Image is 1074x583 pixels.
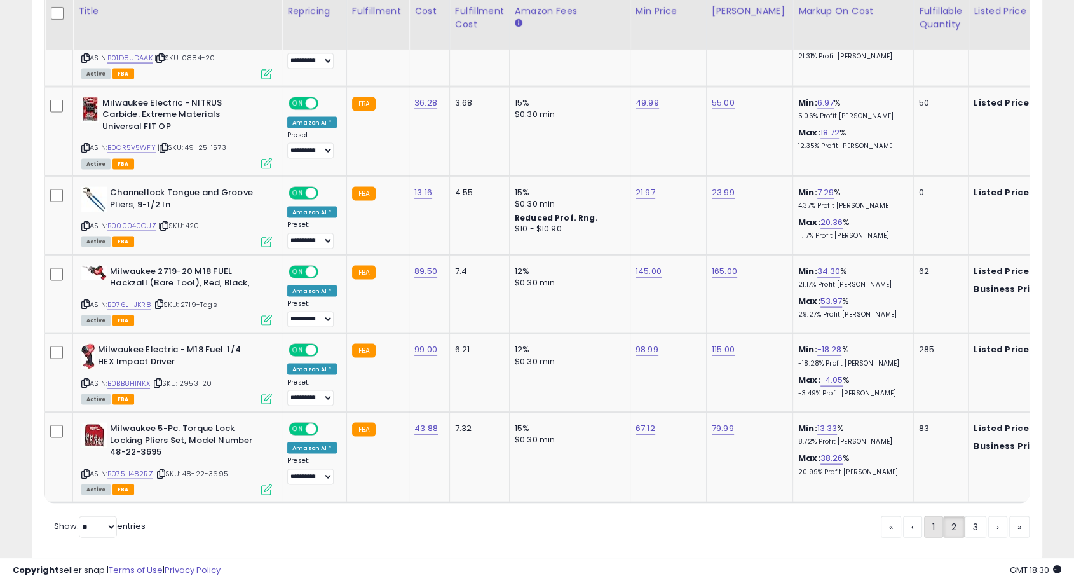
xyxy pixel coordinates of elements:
[455,5,504,32] div: Fulfillment Cost
[712,343,735,356] a: 115.00
[287,5,341,18] div: Repricing
[81,266,107,280] img: 41SZgronM0L._SL40_.jpg
[13,565,221,577] div: seller snap | |
[919,344,958,355] div: 285
[112,237,134,247] span: FBA
[352,344,376,358] small: FBA
[81,315,111,326] span: All listings currently available for purchase on Amazon
[919,187,958,198] div: 0
[414,186,432,199] a: 13.16
[798,468,904,477] p: 20.99% Profit [PERSON_NAME]
[798,187,904,210] div: %
[798,52,904,61] p: 21.31% Profit [PERSON_NAME]
[820,127,840,139] a: 18.72
[919,5,963,32] div: Fulfillable Quantity
[352,5,404,18] div: Fulfillment
[515,187,620,198] div: 15%
[820,295,843,308] a: 53.97
[455,97,500,109] div: 3.68
[110,187,264,214] b: Channellock Tongue and Groove Pliers, 9-1/2 In
[455,423,500,434] div: 7.32
[974,343,1031,355] b: Listed Price:
[153,299,217,310] span: | SKU: 2719-Tags
[798,202,904,210] p: 4.37% Profit [PERSON_NAME]
[287,442,337,454] div: Amazon AI *
[316,424,337,435] span: OFF
[919,97,958,109] div: 50
[290,266,306,277] span: ON
[924,516,943,538] a: 1
[712,5,787,18] div: [PERSON_NAME]
[798,423,904,446] div: %
[515,423,620,434] div: 15%
[798,127,904,151] div: %
[352,266,376,280] small: FBA
[515,109,620,120] div: $0.30 min
[798,266,904,289] div: %
[798,344,904,367] div: %
[798,310,904,319] p: 29.27% Profit [PERSON_NAME]
[798,265,817,277] b: Min:
[290,98,306,109] span: ON
[316,345,337,356] span: OFF
[81,484,111,495] span: All listings currently available for purchase on Amazon
[81,423,107,448] img: 51-vUnrBHmL._SL40_.jpg
[798,452,820,464] b: Max:
[974,440,1043,452] b: Business Price:
[798,389,904,398] p: -3.49% Profit [PERSON_NAME]
[636,343,658,356] a: 98.99
[154,53,215,63] span: | SKU: 0884-20
[287,456,337,485] div: Preset:
[287,364,337,375] div: Amazon AI *
[798,374,904,398] div: %
[287,207,337,218] div: Amazon AI *
[287,378,337,407] div: Preset:
[965,516,986,538] a: 3
[911,521,914,533] span: ‹
[798,295,820,307] b: Max:
[974,97,1031,109] b: Listed Price:
[455,266,500,277] div: 7.4
[155,469,228,479] span: | SKU: 48-22-3695
[414,5,444,18] div: Cost
[81,344,95,369] img: 31KNF-24edL._SL40_.jpg
[112,484,134,495] span: FBA
[455,344,500,355] div: 6.21
[81,423,272,493] div: ASIN:
[81,187,272,246] div: ASIN:
[107,378,150,389] a: B0BB8H1NKX
[414,422,438,435] a: 43.88
[974,283,1043,295] b: Business Price:
[414,343,437,356] a: 99.00
[107,221,156,231] a: B000040OUZ
[515,356,620,367] div: $0.30 min
[414,97,437,109] a: 36.28
[798,296,904,319] div: %
[515,212,598,223] b: Reduced Prof. Rng.
[515,224,620,235] div: $10 - $10.90
[287,285,337,297] div: Amazon AI *
[817,343,842,356] a: -18.28
[414,265,437,278] a: 89.50
[287,117,337,128] div: Amazon AI *
[110,423,264,462] b: Milwaukee 5-Pc. Torque Lock Locking Pliers Set, Model Number 48-22-3695
[165,564,221,576] a: Privacy Policy
[98,344,252,371] b: Milwaukee Electric - M18 Fuel. 1/4 HEX Impact Driver
[919,266,958,277] div: 62
[287,41,337,69] div: Preset:
[636,186,655,199] a: 21.97
[81,394,111,405] span: All listings currently available for purchase on Amazon
[316,266,337,277] span: OFF
[287,131,337,160] div: Preset:
[81,97,99,123] img: 41pHxF+DB5L._SL40_.jpg
[817,97,834,109] a: 6.97
[515,97,620,109] div: 15%
[817,422,838,435] a: 13.33
[798,217,904,240] div: %
[817,186,834,199] a: 7.29
[820,452,843,465] a: 38.26
[817,265,841,278] a: 34.30
[798,422,817,434] b: Min:
[54,520,146,532] span: Show: entries
[798,231,904,240] p: 11.17% Profit [PERSON_NAME]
